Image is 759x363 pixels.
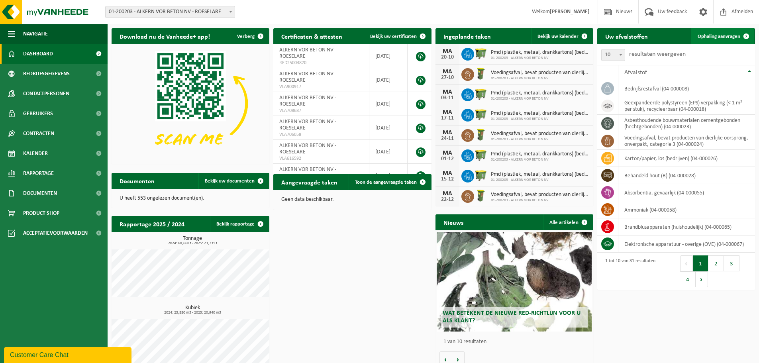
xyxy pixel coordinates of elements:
strong: [PERSON_NAME] [550,9,590,15]
span: Documenten [23,183,57,203]
span: 10 [602,49,625,61]
label: resultaten weergeven [629,51,686,57]
span: Gebruikers [23,104,53,124]
h2: Download nu de Vanheede+ app! [112,28,218,44]
img: WB-1100-HPE-GN-50 [474,47,488,60]
h2: Ingeplande taken [435,28,499,44]
span: Verberg [237,34,255,39]
span: 2024: 68,668 t - 2025: 23,731 t [116,241,269,245]
span: VLA616592 [279,155,363,162]
div: MA [439,190,455,197]
span: 01-200203 - ALKERN VOR BETON NV [491,198,589,203]
span: ALKERN VOR BETON NV - ROESELARE [279,167,336,179]
td: [DATE] [369,92,408,116]
button: 1 [693,255,708,271]
img: WB-1100-HPE-GN-50 [474,148,488,162]
h2: Nieuws [435,214,471,230]
div: 1 tot 10 van 31 resultaten [601,255,655,288]
div: MA [439,170,455,177]
td: ammoniak (04-000058) [618,201,755,218]
span: Bekijk uw documenten [205,179,255,184]
img: WB-0060-HPE-GN-50 [474,67,488,80]
div: MA [439,89,455,95]
h3: Kubiek [116,305,269,315]
td: absorbentia, gevaarlijk (04-000055) [618,184,755,201]
div: MA [439,48,455,55]
td: [DATE] [369,44,408,68]
span: Voedingsafval, bevat producten van dierlijke oorsprong, onverpakt, categorie 3 [491,131,589,137]
span: 01-200203 - ALKERN VOR BETON NV [491,96,589,101]
span: Pmd (plastiek, metaal, drankkartons) (bedrijven) [491,151,589,157]
td: behandeld hout (B) (04-000028) [618,167,755,184]
a: Ophaling aanvragen [691,28,754,44]
a: Bekijk uw certificaten [364,28,431,44]
span: 01-200203 - ALKERN VOR BETON NV [491,76,589,81]
span: Contracten [23,124,54,143]
span: 10 [601,49,625,61]
td: voedingsafval, bevat producten van dierlijke oorsprong, onverpakt, categorie 3 (04-000024) [618,132,755,150]
span: VLA708687 [279,108,363,114]
span: Pmd (plastiek, metaal, drankkartons) (bedrijven) [491,171,589,178]
h2: Aangevraagde taken [273,174,345,190]
span: Pmd (plastiek, metaal, drankkartons) (bedrijven) [491,49,589,56]
td: [DATE] [369,140,408,164]
span: ALKERN VOR BETON NV - ROESELARE [279,71,336,83]
h2: Rapportage 2025 / 2024 [112,216,192,232]
a: Bekijk rapportage [210,216,269,232]
p: Geen data beschikbaar. [281,197,423,202]
div: 15-12 [439,177,455,182]
span: Pmd (plastiek, metaal, drankkartons) (bedrijven) [491,110,589,117]
span: 01-200203 - ALKERN VOR BETON NV [491,117,589,122]
img: WB-1100-HPE-GN-50 [474,169,488,182]
span: VLA706058 [279,131,363,138]
span: 01-200203 - ALKERN VOR BETON NV [491,137,589,142]
div: 27-10 [439,75,455,80]
button: 2 [708,255,724,271]
h2: Uw afvalstoffen [597,28,656,44]
span: ALKERN VOR BETON NV - ROESELARE [279,47,336,59]
td: bedrijfsrestafval (04-000008) [618,80,755,97]
span: Acceptatievoorwaarden [23,223,88,243]
span: Bedrijfsgegevens [23,64,70,84]
p: U heeft 553 ongelezen document(en). [120,196,261,201]
span: ALKERN VOR BETON NV - ROESELARE [279,119,336,131]
a: Bekijk uw documenten [198,173,269,189]
div: 17-11 [439,116,455,121]
img: WB-1100-HPE-GN-50 [474,87,488,101]
span: 01-200203 - ALKERN VOR BETON NV [491,56,589,61]
span: ALKERN VOR BETON NV - ROESELARE [279,95,336,107]
h2: Certificaten & attesten [273,28,350,44]
span: VLA900917 [279,84,363,90]
span: Ophaling aanvragen [698,34,740,39]
span: Navigatie [23,24,48,44]
span: 01-200203 - ALKERN VOR BETON NV [491,178,589,182]
a: Alle artikelen [543,214,592,230]
img: WB-0060-HPE-GN-50 [474,189,488,202]
span: Product Shop [23,203,59,223]
td: [DATE] [369,164,408,188]
div: 20-10 [439,55,455,60]
img: Download de VHEPlus App [112,44,269,163]
td: brandblusapparaten (huishoudelijk) (04-000065) [618,218,755,235]
span: Rapportage [23,163,54,183]
h3: Tonnage [116,236,269,245]
div: MA [439,150,455,156]
td: elektronische apparatuur - overige (OVE) (04-000067) [618,235,755,253]
div: 01-12 [439,156,455,162]
span: Kalender [23,143,48,163]
span: 01-200203 - ALKERN VOR BETON NV - ROESELARE [106,6,235,18]
h2: Documenten [112,173,163,188]
td: [DATE] [369,68,408,92]
button: Next [696,271,708,287]
a: Toon de aangevraagde taken [349,174,431,190]
button: 4 [680,271,696,287]
span: Wat betekent de nieuwe RED-richtlijn voor u als klant? [443,310,581,324]
span: Voedingsafval, bevat producten van dierlijke oorsprong, onverpakt, categorie 3 [491,192,589,198]
p: 1 van 10 resultaten [443,339,589,345]
span: 01-200203 - ALKERN VOR BETON NV - ROESELARE [105,6,235,18]
a: Wat betekent de nieuwe RED-richtlijn voor u als klant? [437,232,591,332]
span: RED25004820 [279,60,363,66]
span: Afvalstof [624,69,647,76]
span: Dashboard [23,44,53,64]
iframe: chat widget [4,345,133,363]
